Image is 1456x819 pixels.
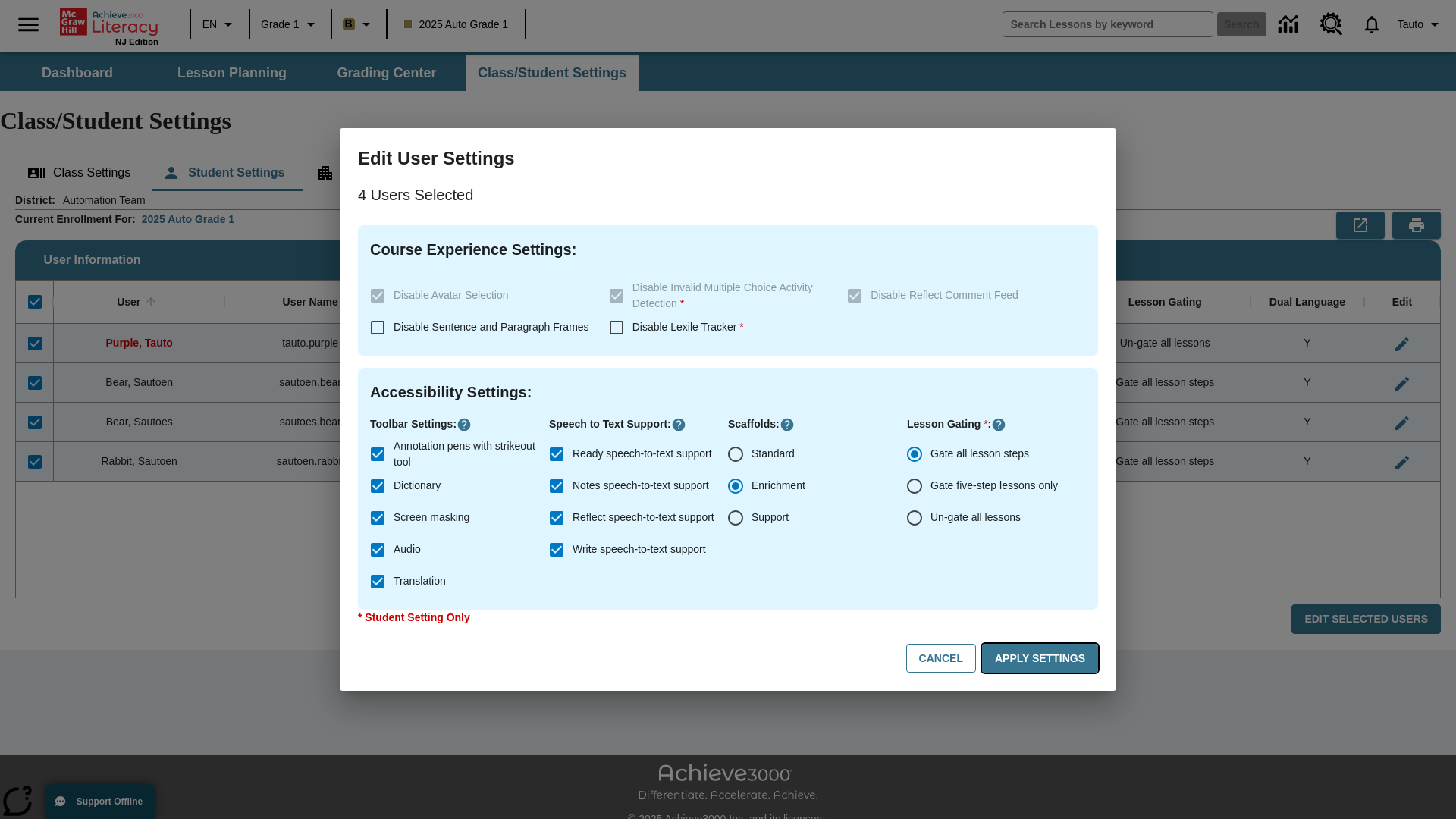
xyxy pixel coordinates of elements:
[370,380,1086,404] h4: Accessibility Settings :
[907,416,1086,432] p: Lesson Gating :
[394,321,589,333] span: Disable Sentence and Paragraph Frames
[991,417,1006,432] button: Click here to know more about
[930,446,1029,462] span: Gate all lesson steps
[752,478,805,494] span: Enrichment
[930,478,1058,494] span: Gate five-step lessons only
[752,510,789,526] span: Support
[573,541,706,557] span: Write speech-to-text support
[394,438,537,470] span: Annotation pens with strikeout tool
[394,478,441,494] span: Dictionary
[394,541,421,557] span: Audio
[394,289,509,301] span: Disable Avatar Selection
[930,510,1021,526] span: Un-gate all lessons
[632,281,813,309] span: Disable Invalid Multiple Choice Activity Detection
[752,446,795,462] span: Standard
[906,644,976,673] button: Cancel
[362,280,597,312] label: These settings are specific to individual classes. To see these settings or make changes, please ...
[370,416,549,432] p: Toolbar Settings :
[871,289,1018,301] span: Disable Reflect Comment Feed
[549,416,728,432] p: Speech to Text Support :
[394,573,446,589] span: Translation
[394,510,469,526] span: Screen masking
[780,417,795,432] button: Click here to know more about
[671,417,686,432] button: Click here to know more about
[573,446,712,462] span: Ready speech-to-text support
[358,183,1098,207] p: 4 Users Selected
[370,237,1086,262] h4: Course Experience Settings :
[601,280,836,312] label: These settings are specific to individual classes. To see these settings or make changes, please ...
[457,417,472,432] button: Click here to know more about
[573,510,714,526] span: Reflect speech-to-text support
[839,280,1074,312] label: These settings are specific to individual classes. To see these settings or make changes, please ...
[728,416,907,432] p: Scaffolds :
[358,610,1098,626] p: * Student Setting Only
[358,146,1098,171] h3: Edit User Settings
[982,644,1098,673] button: Apply Settings
[573,478,709,494] span: Notes speech-to-text support
[632,321,744,333] span: Disable Lexile Tracker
